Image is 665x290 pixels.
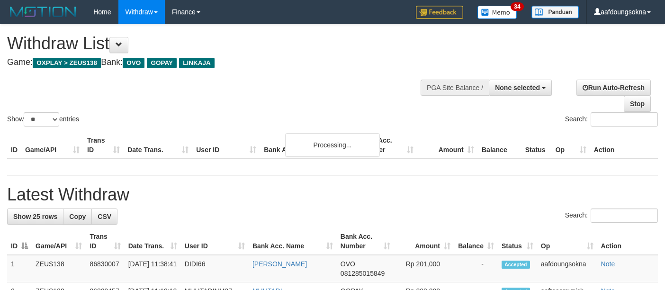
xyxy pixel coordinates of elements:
th: Op [552,132,590,159]
label: Search: [565,112,658,127]
th: ID [7,132,21,159]
span: Copy [69,213,86,220]
a: Note [601,260,615,268]
th: Amount: activate to sort column ascending [394,228,454,255]
th: Date Trans. [124,132,192,159]
td: - [454,255,498,282]
span: OXPLAY > ZEUS138 [33,58,101,68]
td: Rp 201,000 [394,255,454,282]
span: LINKAJA [179,58,215,68]
h1: Latest Withdraw [7,185,658,204]
th: Status [521,132,552,159]
span: Copy 081285015849 to clipboard [341,270,385,277]
img: Feedback.jpg [416,6,463,19]
th: Action [597,228,658,255]
th: User ID [192,132,260,159]
th: Status: activate to sort column ascending [498,228,537,255]
th: Action [590,132,658,159]
a: Run Auto-Refresh [576,80,651,96]
span: OVO [341,260,355,268]
td: 86830007 [86,255,124,282]
td: ZEUS138 [32,255,86,282]
input: Search: [591,112,658,127]
div: Processing... [285,133,380,157]
a: CSV [91,208,117,225]
th: Balance: activate to sort column ascending [454,228,498,255]
a: Show 25 rows [7,208,63,225]
th: Bank Acc. Number: activate to sort column ascending [337,228,394,255]
th: Bank Acc. Number [356,132,417,159]
h4: Game: Bank: [7,58,434,67]
th: Date Trans.: activate to sort column ascending [125,228,181,255]
th: Game/API: activate to sort column ascending [32,228,86,255]
img: panduan.png [531,6,579,18]
div: PGA Site Balance / [421,80,489,96]
td: aafdoungsokna [537,255,597,282]
span: Accepted [502,261,530,269]
th: Trans ID: activate to sort column ascending [86,228,124,255]
th: User ID: activate to sort column ascending [181,228,249,255]
th: Op: activate to sort column ascending [537,228,597,255]
span: CSV [98,213,111,220]
a: Stop [624,96,651,112]
img: Button%20Memo.svg [477,6,517,19]
span: OVO [123,58,144,68]
a: Copy [63,208,92,225]
span: GOPAY [147,58,177,68]
th: Amount [417,132,478,159]
td: [DATE] 11:38:41 [125,255,181,282]
th: Balance [478,132,521,159]
td: 1 [7,255,32,282]
span: Show 25 rows [13,213,57,220]
label: Show entries [7,112,79,127]
input: Search: [591,208,658,223]
th: Game/API [21,132,83,159]
label: Search: [565,208,658,223]
button: None selected [489,80,552,96]
th: ID: activate to sort column descending [7,228,32,255]
th: Trans ID [83,132,124,159]
th: Bank Acc. Name: activate to sort column ascending [249,228,337,255]
a: [PERSON_NAME] [252,260,307,268]
img: MOTION_logo.png [7,5,79,19]
th: Bank Acc. Name [260,132,356,159]
select: Showentries [24,112,59,127]
span: 34 [511,2,523,11]
span: None selected [495,84,540,91]
h1: Withdraw List [7,34,434,53]
td: DIDI66 [181,255,249,282]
